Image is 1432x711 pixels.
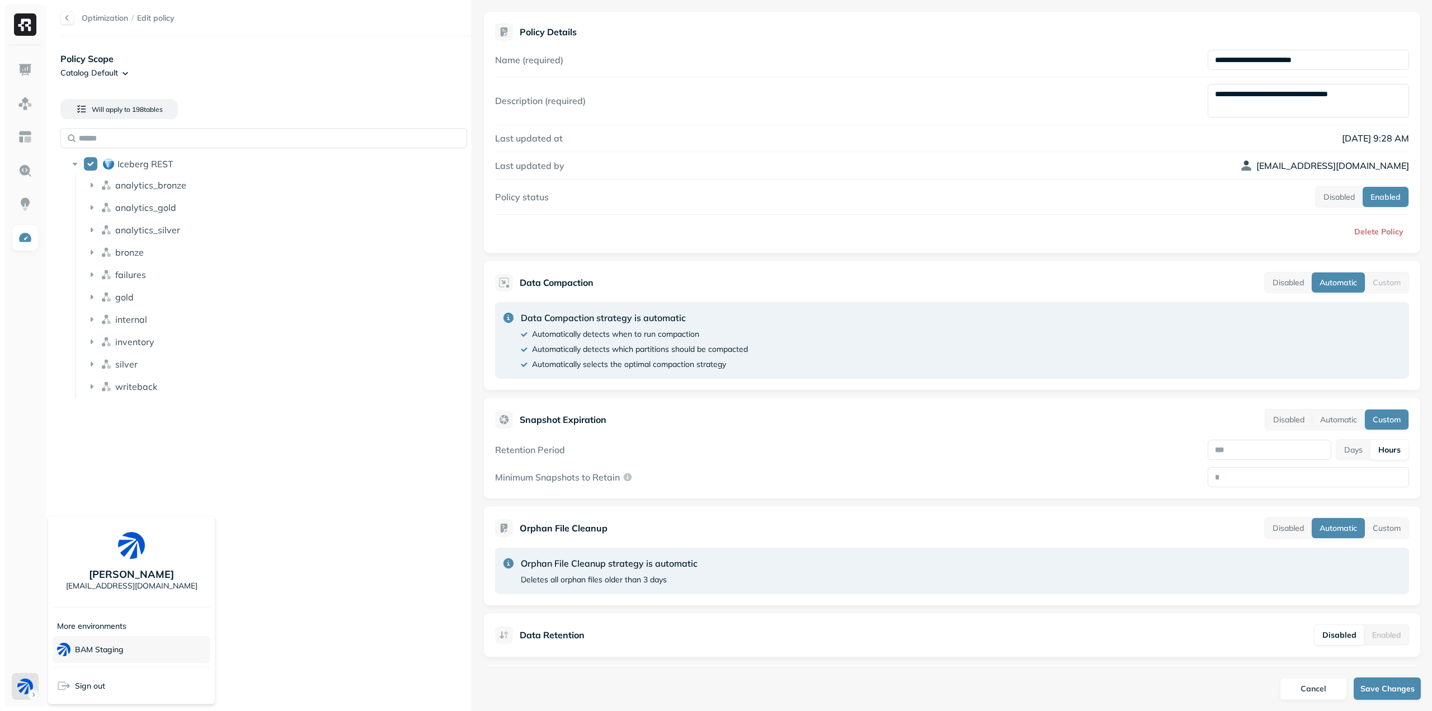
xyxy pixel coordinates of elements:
p: [PERSON_NAME] [89,568,174,581]
p: BAM Staging [75,644,124,655]
span: Sign out [75,681,105,691]
img: BAM Staging [57,643,70,656]
p: More environments [57,621,126,632]
img: BAM Dev [118,532,145,559]
p: [EMAIL_ADDRESS][DOMAIN_NAME] [66,581,197,591]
